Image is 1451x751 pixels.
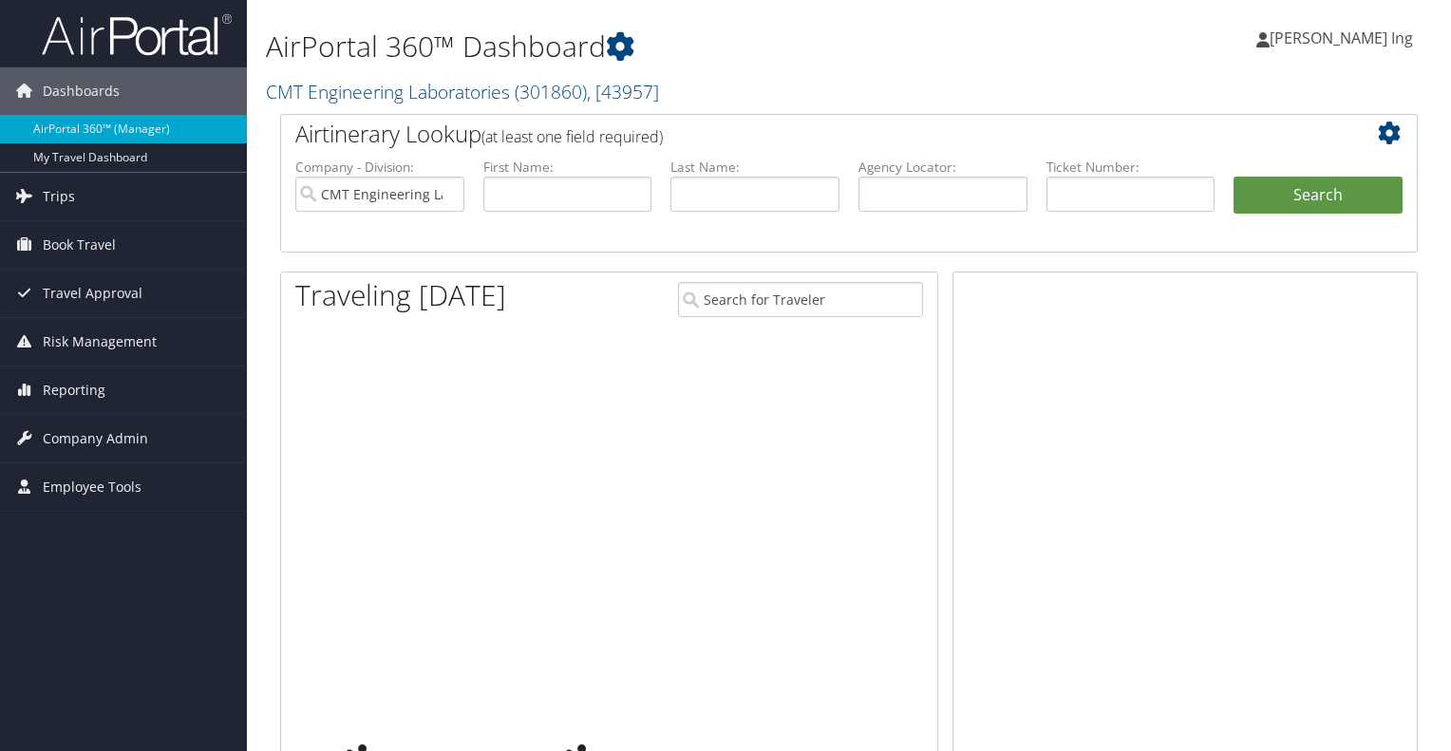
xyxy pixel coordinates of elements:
[295,275,506,315] h1: Traveling [DATE]
[43,463,141,511] span: Employee Tools
[678,282,923,317] input: Search for Traveler
[481,126,663,147] span: (at least one field required)
[858,158,1027,177] label: Agency Locator:
[295,118,1308,150] h2: Airtinerary Lookup
[43,221,116,269] span: Book Travel
[1234,177,1403,215] button: Search
[1270,28,1413,48] span: [PERSON_NAME] Ing
[1256,9,1432,66] a: [PERSON_NAME] Ing
[515,79,587,104] span: ( 301860 )
[43,366,105,414] span: Reporting
[42,12,232,57] img: airportal-logo.png
[670,158,839,177] label: Last Name:
[43,415,148,462] span: Company Admin
[43,173,75,220] span: Trips
[266,27,1044,66] h1: AirPortal 360™ Dashboard
[295,158,464,177] label: Company - Division:
[1046,158,1215,177] label: Ticket Number:
[43,67,120,115] span: Dashboards
[43,270,142,317] span: Travel Approval
[43,318,157,366] span: Risk Management
[587,79,659,104] span: , [ 43957 ]
[483,158,652,177] label: First Name:
[266,79,659,104] a: CMT Engineering Laboratories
